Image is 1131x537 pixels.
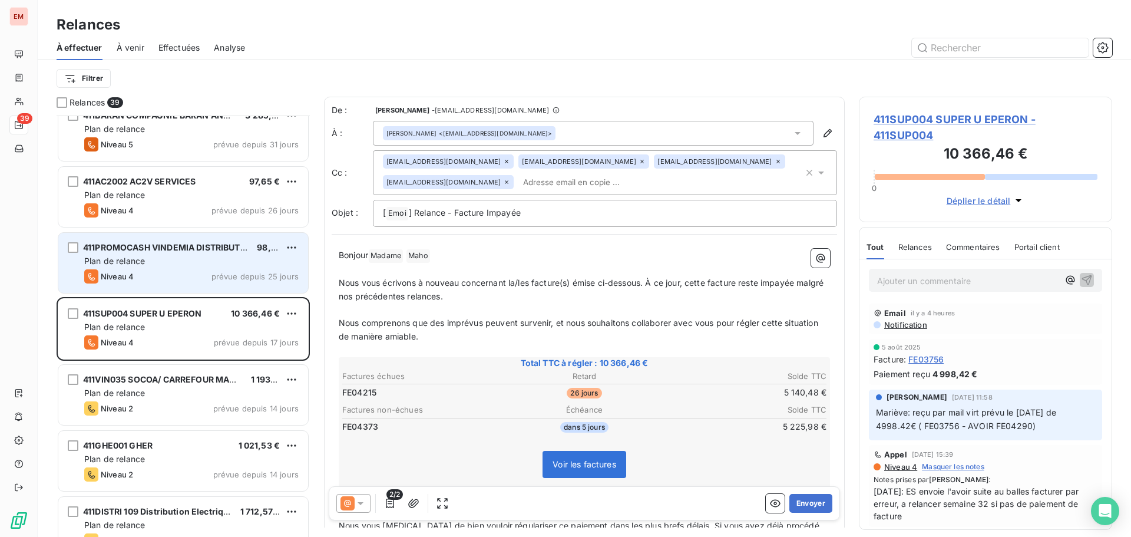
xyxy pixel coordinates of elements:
span: Voir les factures [553,459,616,469]
span: [EMAIL_ADDRESS][DOMAIN_NAME] [522,158,636,165]
span: Objet : [332,207,358,218]
span: [PERSON_NAME] [887,392,947,403]
span: Plan de relance [84,124,145,134]
span: 1 193,50 € [251,374,293,384]
span: Bonjour [339,250,368,260]
span: Niveau 4 [883,462,917,472]
th: Solde TTC [666,370,827,383]
h3: Relances [57,14,120,35]
span: Niveau 5 [101,140,133,149]
span: Emoi [386,207,408,220]
span: Niveau 2 [101,404,133,413]
span: Niveau 2 [101,470,133,479]
th: Factures non-échues [342,404,502,416]
label: Cc : [332,167,373,179]
span: il y a 4 heures [911,309,955,317]
div: grid [57,116,310,537]
span: 411SUP004 SUPER U EPERON - 411SUP004 [874,111,1097,143]
span: Niveau 4 [101,338,134,347]
span: Plan de relance [84,520,145,530]
span: prévue depuis 25 jours [211,272,299,281]
span: 411DISTRI 109 Distribution Electrique [83,506,234,516]
span: [DATE] 15:39 [912,451,954,458]
span: 1 021,53 € [239,440,280,450]
span: Appel [884,450,907,459]
span: Nous vous écrivons à nouveau concernant la/les facture(s) émise ci-dessous. À ce jour, cette fact... [339,278,826,301]
span: Déplier le détail [947,195,1011,207]
span: 5 août 2025 [882,344,921,351]
span: De : [332,104,373,116]
span: Paiement reçu [874,368,930,380]
span: prévue depuis 17 jours [214,338,299,347]
span: FE03756 [908,353,944,365]
span: Tout [867,242,884,252]
th: Factures échues [342,370,502,383]
h3: 10 366,46 € [874,143,1097,167]
span: Masquer les notes [922,462,984,472]
span: 4 998,42 € [932,368,978,380]
span: FE04215 [342,387,376,398]
span: Mariève: reçu par mail virt prévu le [DATE] de 4998.42€ ( FE03756 - AVOIR FE04290) [876,407,1059,431]
span: dans 5 jours [560,422,609,433]
span: 26 jours [567,388,601,398]
span: 39 [17,113,32,124]
td: 5 140,48 € [666,386,827,399]
div: Open Intercom Messenger [1091,497,1119,525]
span: 98,95 € [257,242,289,252]
span: 411AC2002 AC2V SERVICES [83,176,196,186]
span: Notes prises par : [874,475,1097,485]
span: À effectuer [57,42,102,54]
span: 2/2 [386,489,403,500]
span: Maho [406,249,430,263]
span: Effectuées [158,42,200,54]
span: Relances [70,97,105,108]
a: 39 [9,116,28,134]
span: Relances [898,242,932,252]
th: Retard [504,370,664,383]
span: [DATE] 11:58 [952,394,993,401]
td: FE04373 [342,420,502,433]
span: [EMAIL_ADDRESS][DOMAIN_NAME] [386,179,501,186]
span: - [EMAIL_ADDRESS][DOMAIN_NAME] [432,107,549,114]
div: EM [9,7,28,26]
span: 39 [107,97,123,108]
span: ] Relance - Facture Impayée [409,207,521,218]
th: Échéance [504,404,664,416]
span: Total TTC à régler : 10 366,46 € [340,357,828,369]
label: À : [332,127,373,139]
span: [PERSON_NAME] [929,475,988,484]
span: prévue depuis 31 jours [213,140,299,149]
span: Email [884,308,906,318]
span: 411SUP004 SUPER U EPERON [83,308,202,318]
button: Filtrer [57,69,111,88]
span: [DATE]: ES envoie l'avoir suite au balles facturer par erreur, a relancer semaine 32 si pas de pa... [874,485,1097,522]
span: [EMAIL_ADDRESS][DOMAIN_NAME] [386,158,501,165]
span: prévue depuis 26 jours [211,206,299,215]
span: Facture : [874,353,906,365]
span: Plan de relance [84,322,145,332]
td: 5 225,98 € [666,420,827,433]
span: [ [383,207,386,218]
span: À venir [117,42,144,54]
span: Plan de relance [84,454,145,464]
span: 411GHE001 GHER [83,440,153,450]
span: Niveau 4 [101,206,134,215]
span: [PERSON_NAME] [375,107,429,114]
span: 411VIN035 SOCOA/ CARREFOUR MARKET LES AVIRONS [83,374,309,384]
input: Rechercher [912,38,1089,57]
button: Déplier le détail [943,194,1029,207]
span: [PERSON_NAME] [386,129,436,137]
span: 0 [872,183,877,193]
img: Logo LeanPay [9,511,28,530]
button: Envoyer [789,494,832,513]
th: Solde TTC [666,404,827,416]
span: prévue depuis 14 jours [213,470,299,479]
span: Madame [369,249,403,263]
span: 411PROMOCASH VINDEMIA DISTRIBUTION / PROMOCASH [83,242,318,252]
span: [EMAIL_ADDRESS][DOMAIN_NAME] [657,158,772,165]
span: 97,65 € [249,176,280,186]
span: Notification [883,320,927,330]
span: Niveau 4 [101,272,134,281]
input: Adresse email en copie ... [518,173,654,191]
span: prévue depuis 14 jours [213,404,299,413]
